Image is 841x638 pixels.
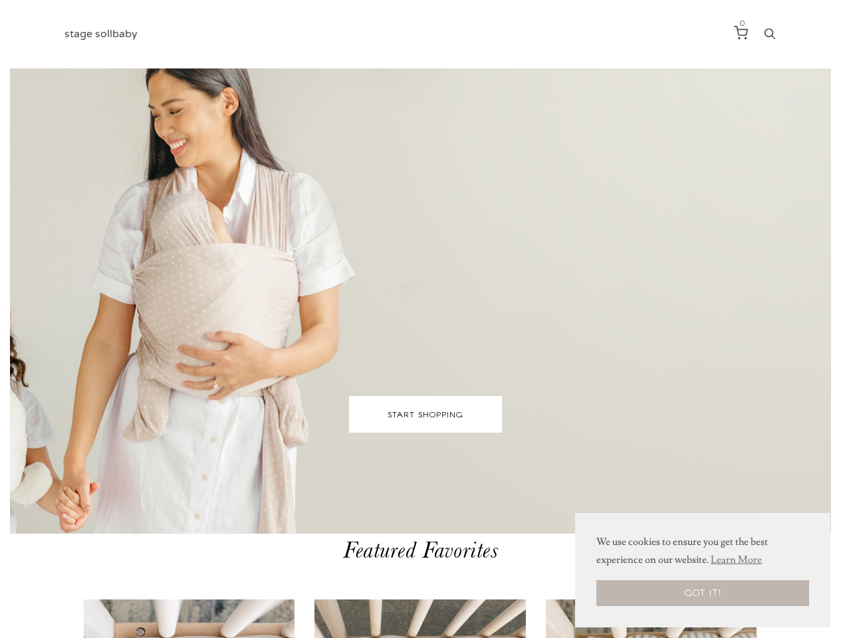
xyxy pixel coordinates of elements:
a: START SHOPPING [349,396,502,433]
div: cookieconsent [575,513,830,627]
a: dismiss cookie message [596,580,809,606]
a: Search [763,31,777,43]
a: learn more about cookies [709,550,764,570]
span: 0 [740,19,745,27]
a: stage sollbaby [64,21,138,47]
span: We use cookies to ensure you get the best experience on our website. [596,534,809,570]
a: View Cart [727,19,753,47]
